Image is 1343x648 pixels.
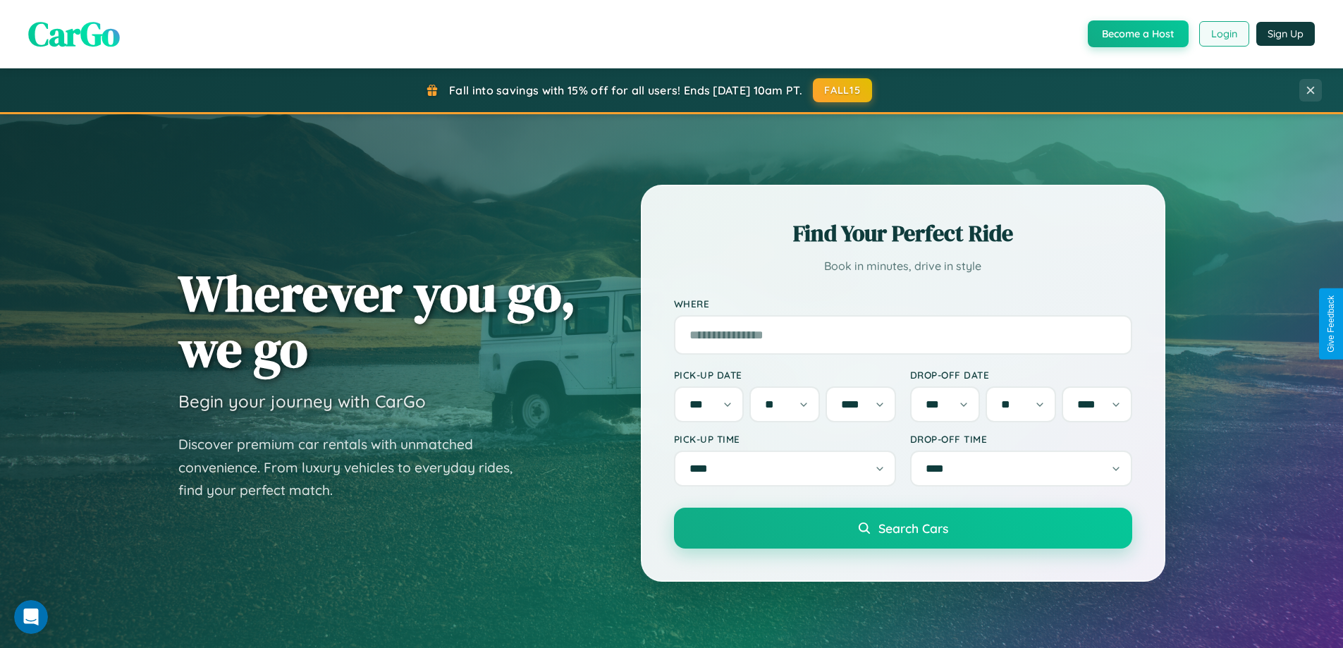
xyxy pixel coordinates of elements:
button: Sign Up [1256,22,1315,46]
span: Search Cars [878,520,948,536]
p: Book in minutes, drive in style [674,256,1132,276]
iframe: Intercom live chat [14,600,48,634]
label: Drop-off Time [910,433,1132,445]
label: Pick-up Time [674,433,896,445]
h3: Begin your journey with CarGo [178,391,426,412]
span: Fall into savings with 15% off for all users! Ends [DATE] 10am PT. [449,83,802,97]
button: Search Cars [674,508,1132,549]
button: Become a Host [1088,20,1189,47]
label: Drop-off Date [910,369,1132,381]
button: Login [1199,21,1249,47]
h1: Wherever you go, we go [178,265,576,377]
label: Pick-up Date [674,369,896,381]
button: FALL15 [813,78,872,102]
span: CarGo [28,11,120,57]
h2: Find Your Perfect Ride [674,218,1132,249]
label: Where [674,298,1132,310]
p: Discover premium car rentals with unmatched convenience. From luxury vehicles to everyday rides, ... [178,433,531,502]
div: Give Feedback [1326,295,1336,353]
